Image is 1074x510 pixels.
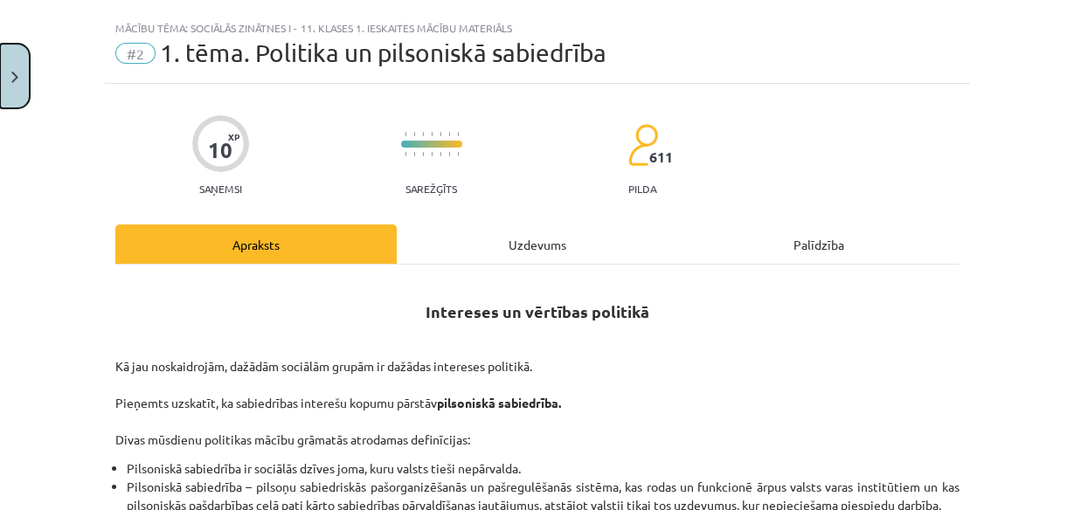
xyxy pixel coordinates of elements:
[405,132,406,136] img: icon-short-line-57e1e144782c952c97e751825c79c345078a6d821885a25fce030b3d8c18986b.svg
[422,132,424,136] img: icon-short-line-57e1e144782c952c97e751825c79c345078a6d821885a25fce030b3d8c18986b.svg
[413,152,415,156] img: icon-short-line-57e1e144782c952c97e751825c79c345078a6d821885a25fce030b3d8c18986b.svg
[405,183,457,195] p: Sarežģīts
[11,72,18,83] img: icon-close-lesson-0947bae3869378f0d4975bcd49f059093ad1ed9edebbc8119c70593378902aed.svg
[208,138,232,162] div: 10
[440,152,441,156] img: icon-short-line-57e1e144782c952c97e751825c79c345078a6d821885a25fce030b3d8c18986b.svg
[457,152,459,156] img: icon-short-line-57e1e144782c952c97e751825c79c345078a6d821885a25fce030b3d8c18986b.svg
[413,132,415,136] img: icon-short-line-57e1e144782c952c97e751825c79c345078a6d821885a25fce030b3d8c18986b.svg
[649,149,673,165] span: 611
[115,22,960,34] div: Mācību tēma: Sociālās zinātnes i - 11. klases 1. ieskaites mācību materiāls
[115,224,397,264] div: Apraksts
[405,152,406,156] img: icon-short-line-57e1e144782c952c97e751825c79c345078a6d821885a25fce030b3d8c18986b.svg
[228,132,239,141] span: XP
[431,132,433,136] img: icon-short-line-57e1e144782c952c97e751825c79c345078a6d821885a25fce030b3d8c18986b.svg
[422,152,424,156] img: icon-short-line-57e1e144782c952c97e751825c79c345078a6d821885a25fce030b3d8c18986b.svg
[160,38,606,67] span: 1. tēma. Politika un pilsoniskā sabiedrība
[457,132,459,136] img: icon-short-line-57e1e144782c952c97e751825c79c345078a6d821885a25fce030b3d8c18986b.svg
[678,224,960,264] div: Palīdzība
[448,132,450,136] img: icon-short-line-57e1e144782c952c97e751825c79c345078a6d821885a25fce030b3d8c18986b.svg
[628,183,656,195] p: pilda
[127,459,960,478] li: Pilsoniskā sabiedrība ir sociālās dzīves joma, kuru valsts tieši nepārvalda.
[192,183,249,195] p: Saņemsi
[397,224,678,264] div: Uzdevums
[115,357,960,449] p: Kā jau noskaidrojām, dažādām sociālām grupām ir dažādas intereses politikā. Pieņemts uzskatīt, ka...
[115,43,156,64] span: #2
[437,395,561,410] strong: pilsoniskā sabiedrība.
[627,123,658,167] img: students-c634bb4e5e11cddfef0936a35e636f08e4e9abd3cc4e673bd6f9a4125e45ecb1.svg
[440,132,441,136] img: icon-short-line-57e1e144782c952c97e751825c79c345078a6d821885a25fce030b3d8c18986b.svg
[431,152,433,156] img: icon-short-line-57e1e144782c952c97e751825c79c345078a6d821885a25fce030b3d8c18986b.svg
[426,301,649,321] strong: Intereses un vērtības politikā
[448,152,450,156] img: icon-short-line-57e1e144782c952c97e751825c79c345078a6d821885a25fce030b3d8c18986b.svg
